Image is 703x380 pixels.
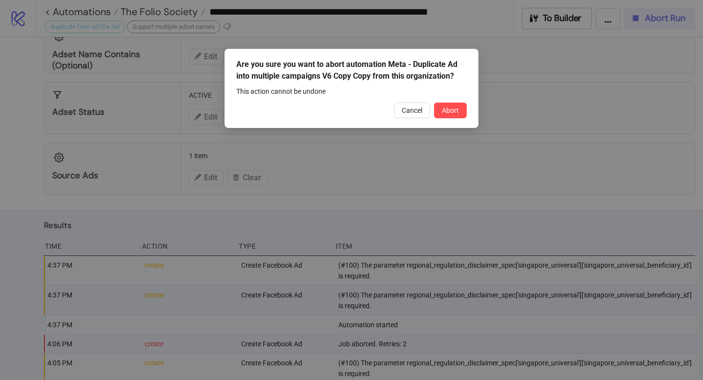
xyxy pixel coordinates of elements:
span: Abort [442,106,459,114]
div: Are you sure you want to abort automation Meta - Duplicate Ad into multiple campaigns V6 Copy Cop... [236,59,467,82]
div: This action cannot be undone [236,86,467,97]
span: Cancel [402,106,422,114]
button: Abort [434,103,467,118]
button: Cancel [394,103,430,118]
